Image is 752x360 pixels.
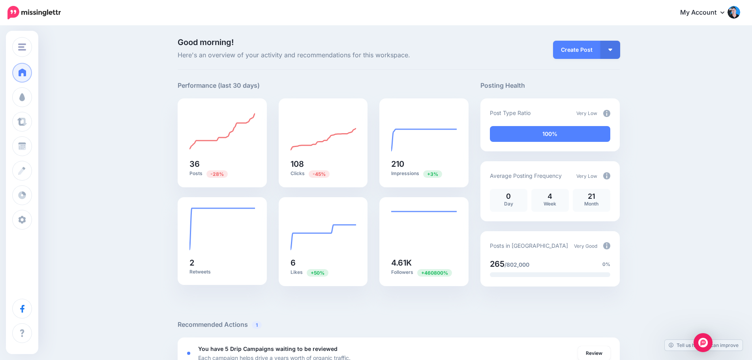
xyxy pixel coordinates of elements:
p: Posts in [GEOGRAPHIC_DATA] [490,241,568,250]
p: Impressions [391,170,457,177]
span: Previous period: 203 [423,170,442,178]
p: 21 [577,193,606,200]
span: Previous period: 4 [307,269,328,277]
h5: 210 [391,160,457,168]
span: 1 [252,321,262,329]
div: <div class='status-dot small red margin-right'></div>Error [187,352,190,355]
a: My Account [672,3,740,23]
p: 4 [535,193,565,200]
span: Previous period: 50 [206,170,228,178]
span: /802,000 [504,261,529,268]
h5: Posting Health [480,81,620,90]
span: Previous period: 196 [309,170,330,178]
a: Create Post [553,41,600,59]
p: Posts [189,170,255,177]
h5: 36 [189,160,255,168]
span: Day [504,201,513,207]
span: Very Low [576,110,597,116]
img: arrow-down-white.png [608,49,612,51]
span: Week [544,201,556,207]
div: Open Intercom Messenger [694,333,713,352]
img: info-circle-grey.png [603,242,610,249]
h5: 6 [291,259,356,267]
p: Clicks [291,170,356,177]
span: Very Low [576,173,597,179]
h5: Recommended Actions [178,320,620,330]
p: Likes [291,269,356,276]
h5: 4.61K [391,259,457,267]
span: Month [584,201,598,207]
p: Average Posting Frequency [490,171,562,180]
span: Here's an overview of your activity and recommendations for this workspace. [178,50,469,60]
img: info-circle-grey.png [603,110,610,117]
span: Very Good [574,243,597,249]
span: Good morning! [178,38,234,47]
h5: 2 [189,259,255,267]
span: 265 [490,259,504,269]
h5: 108 [291,160,356,168]
p: Followers [391,269,457,276]
img: Missinglettr [8,6,61,19]
p: 0 [494,193,523,200]
img: menu.png [18,43,26,51]
b: You have 5 Drip Campaigns waiting to be reviewed [198,345,338,352]
div: 100% of your posts in the last 30 days have been from Drip Campaigns [490,126,610,142]
a: Tell us how we can improve [665,340,743,351]
img: info-circle-grey.png [603,172,610,179]
h5: Performance (last 30 days) [178,81,260,90]
p: Retweets [189,269,255,275]
p: Post Type Ratio [490,108,531,117]
span: 0% [602,260,610,268]
span: Previous period: 1 [417,269,452,277]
